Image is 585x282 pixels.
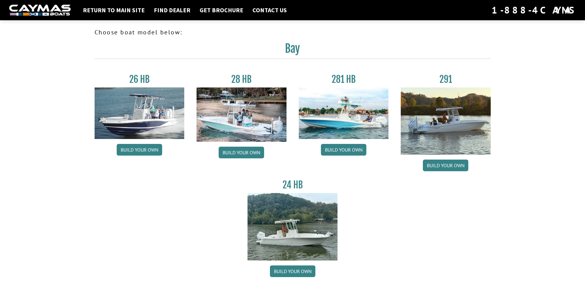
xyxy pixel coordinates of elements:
h3: 28 HB [197,74,287,85]
h3: 291 [401,74,491,85]
img: 28_hb_thumbnail_for_caymas_connect.jpg [197,87,287,142]
a: Build your own [423,160,468,171]
img: 28-hb-twin.jpg [299,87,389,139]
img: 24_HB_thumbnail.jpg [248,193,337,260]
p: Choose boat model below: [95,28,491,37]
img: 291_Thumbnail.jpg [401,87,491,155]
img: 26_new_photo_resized.jpg [95,87,185,139]
img: white-logo-c9c8dbefe5ff5ceceb0f0178aa75bf4bb51f6bca0971e226c86eb53dfe498488.png [9,5,71,16]
h3: 26 HB [95,74,185,85]
a: Contact Us [249,6,290,14]
h3: 24 HB [248,179,337,191]
a: Get Brochure [197,6,246,14]
h2: Bay [95,42,491,59]
h3: 281 HB [299,74,389,85]
a: Find Dealer [151,6,193,14]
a: Build your own [270,265,315,277]
a: Build your own [321,144,366,156]
div: 1-888-4CAYMAS [492,3,576,17]
a: Return to main site [80,6,148,14]
a: Build your own [219,147,264,158]
a: Build your own [117,144,162,156]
